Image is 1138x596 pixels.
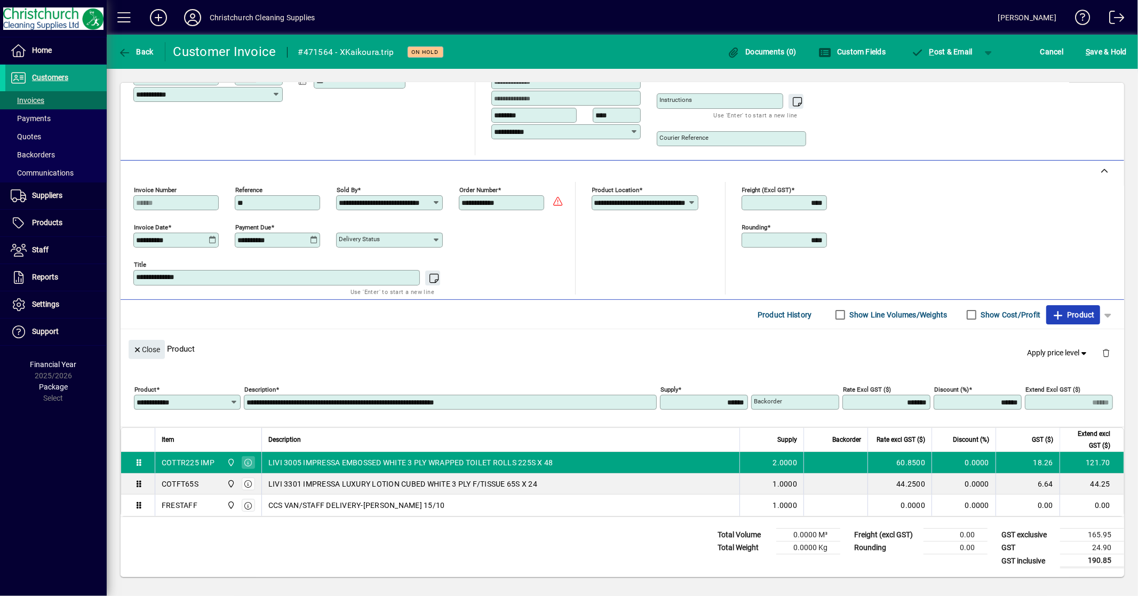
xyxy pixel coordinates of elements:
[725,42,799,61] button: Documents (0)
[5,37,107,64] a: Home
[753,305,816,324] button: Product History
[742,224,768,231] mat-label: Rounding
[953,434,989,446] span: Discount (%)
[1060,529,1124,542] td: 165.95
[998,9,1056,26] div: [PERSON_NAME]
[235,186,262,194] mat-label: Reference
[5,237,107,264] a: Staff
[1023,344,1094,363] button: Apply price level
[848,309,948,320] label: Show Line Volumes/Weights
[874,500,925,511] div: 0.0000
[659,134,709,141] mat-label: Courier Reference
[339,235,380,243] mat-label: Delivery status
[1086,47,1090,56] span: S
[134,386,156,393] mat-label: Product
[126,344,168,354] app-page-header-button: Close
[1046,305,1100,324] button: Product
[412,49,439,55] span: On hold
[659,96,692,104] mat-label: Instructions
[776,542,840,554] td: 0.0000 Kg
[1025,386,1080,393] mat-label: Extend excl GST ($)
[121,329,1124,368] div: Product
[1032,434,1053,446] span: GST ($)
[32,327,59,336] span: Support
[996,542,1060,554] td: GST
[176,8,210,27] button: Profile
[777,434,797,446] span: Supply
[32,73,68,82] span: Customers
[224,499,236,511] span: Christchurch Cleaning Supplies Ltd
[1060,495,1124,516] td: 0.00
[996,495,1060,516] td: 0.00
[298,44,394,61] div: #471564 - XKaikoura.trip
[134,186,177,194] mat-label: Invoice number
[134,224,168,231] mat-label: Invoice date
[32,273,58,281] span: Reports
[133,341,161,359] span: Close
[235,224,271,231] mat-label: Payment due
[712,529,776,542] td: Total Volume
[268,500,445,511] span: CCS VAN/STAFF DELIVERY-[PERSON_NAME] 15/10
[5,146,107,164] a: Backorders
[660,386,678,393] mat-label: Supply
[932,473,996,495] td: 0.0000
[268,434,301,446] span: Description
[996,554,1060,568] td: GST inclusive
[758,306,812,323] span: Product History
[162,457,214,468] div: COTTR225 IMP
[996,529,1060,542] td: GST exclusive
[162,500,197,511] div: FRESTAFF
[929,47,934,56] span: P
[5,128,107,146] a: Quotes
[1052,306,1095,323] span: Product
[773,500,798,511] span: 1.0000
[459,186,498,194] mat-label: Order number
[5,319,107,345] a: Support
[337,186,357,194] mat-label: Sold by
[1093,340,1119,365] button: Delete
[1028,347,1089,359] span: Apply price level
[5,210,107,236] a: Products
[979,309,1041,320] label: Show Cost/Profit
[905,42,978,61] button: Post & Email
[351,285,434,298] mat-hint: Use 'Enter' to start a new line
[877,434,925,446] span: Rate excl GST ($)
[996,473,1060,495] td: 6.64
[773,479,798,489] span: 1.0000
[849,529,924,542] td: Freight (excl GST)
[932,495,996,516] td: 0.0000
[843,386,891,393] mat-label: Rate excl GST ($)
[1060,452,1124,473] td: 121.70
[32,191,62,200] span: Suppliers
[727,47,797,56] span: Documents (0)
[107,42,165,61] app-page-header-button: Back
[712,542,776,554] td: Total Weight
[1060,473,1124,495] td: 44.25
[30,360,77,369] span: Financial Year
[32,46,52,54] span: Home
[5,291,107,318] a: Settings
[32,245,49,254] span: Staff
[874,457,925,468] div: 60.8500
[874,479,925,489] div: 44.2500
[1038,42,1067,61] button: Cancel
[924,529,988,542] td: 0.00
[832,434,861,446] span: Backorder
[714,109,798,121] mat-hint: Use 'Enter' to start a new line
[11,96,44,105] span: Invoices
[816,42,889,61] button: Custom Fields
[742,186,792,194] mat-label: Freight (excl GST)
[11,114,51,123] span: Payments
[39,383,68,391] span: Package
[1060,542,1124,554] td: 24.90
[773,457,798,468] span: 2.0000
[5,182,107,209] a: Suppliers
[1060,554,1124,568] td: 190.85
[1086,43,1127,60] span: ave & Hold
[1083,42,1129,61] button: Save & Hold
[118,47,154,56] span: Back
[1101,2,1125,37] a: Logout
[268,479,537,489] span: LIVI 3301 IMPRESSA LUXURY LOTION CUBED WHITE 3 PLY F/TISSUE 65S X 24
[1040,43,1064,60] span: Cancel
[11,132,41,141] span: Quotes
